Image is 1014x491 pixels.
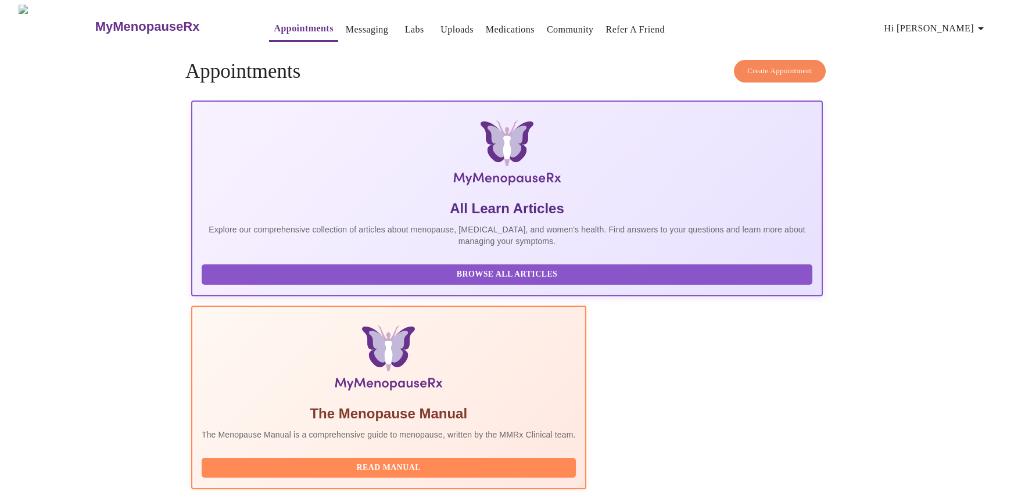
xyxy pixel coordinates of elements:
[202,404,576,423] h5: The Menopause Manual
[202,429,576,440] p: The Menopause Manual is a comprehensive guide to menopause, written by the MMRx Clinical team.
[486,21,535,38] a: Medications
[269,17,338,42] button: Appointments
[202,268,815,278] a: Browse All Articles
[202,462,579,472] a: Read Manual
[94,6,246,47] a: MyMenopauseRx
[202,224,812,247] p: Explore our comprehensive collection of articles about menopause, [MEDICAL_DATA], and women's hea...
[19,5,94,48] img: MyMenopauseRx Logo
[405,21,424,38] a: Labs
[396,18,433,41] button: Labs
[440,21,474,38] a: Uploads
[481,18,539,41] button: Medications
[547,21,594,38] a: Community
[261,325,516,395] img: Menopause Manual
[341,18,393,41] button: Messaging
[880,17,992,40] button: Hi [PERSON_NAME]
[213,267,801,282] span: Browse All Articles
[202,199,812,218] h5: All Learn Articles
[274,20,333,37] a: Appointments
[296,120,718,190] img: MyMenopauseRx Logo
[213,461,564,475] span: Read Manual
[436,18,478,41] button: Uploads
[747,64,812,78] span: Create Appointment
[185,60,829,83] h4: Appointments
[884,20,988,37] span: Hi [PERSON_NAME]
[95,19,200,34] h3: MyMenopauseRx
[346,21,388,38] a: Messaging
[542,18,599,41] button: Community
[601,18,670,41] button: Refer a Friend
[606,21,665,38] a: Refer a Friend
[202,264,812,285] button: Browse All Articles
[734,60,826,83] button: Create Appointment
[202,458,576,478] button: Read Manual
